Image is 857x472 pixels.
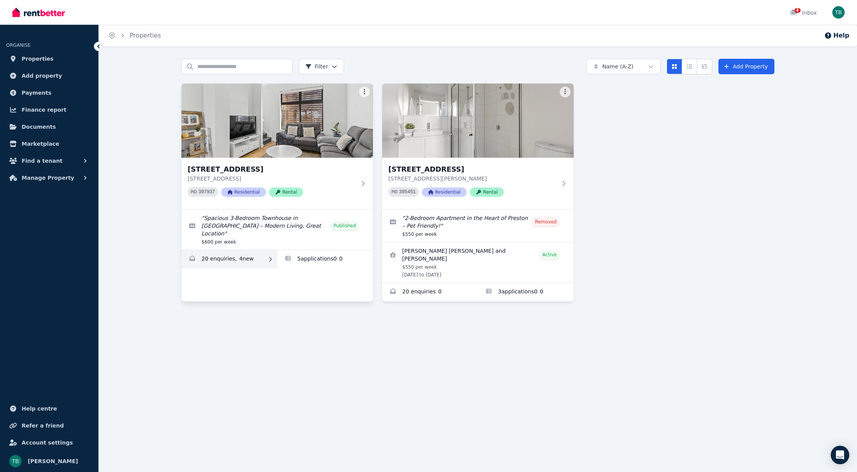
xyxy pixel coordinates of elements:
[22,139,59,148] span: Marketplace
[399,189,416,195] code: 395451
[391,190,398,194] small: PID
[181,83,373,209] a: 2/66 Conington Cres, Morphett Vale[STREET_ADDRESS][STREET_ADDRESS]PID 397937ResidentialRental
[586,59,661,74] button: Name (A-Z)
[9,455,22,467] img: Tillyck Bevins
[22,71,62,80] span: Add property
[181,83,373,158] img: 2/66 Conington Cres, Morphett Vale
[269,187,303,197] span: Rental
[22,122,56,131] span: Documents
[22,54,54,63] span: Properties
[181,250,277,269] a: Enquiries for 2/66 Conington Cres, Morphett Vale
[12,7,65,18] img: RentBetter
[6,68,92,83] a: Add property
[790,9,817,17] div: Inbox
[6,401,92,416] a: Help centre
[478,283,574,302] a: Applications for 13/450 Bell St, Preston
[181,210,373,250] a: Edit listing: Spacious 3-Bedroom Townhouse in Morphett Vale – Modern Living, Great Location
[6,119,92,135] a: Documents
[667,59,712,74] div: View options
[99,25,170,46] nav: Breadcrumb
[299,59,344,74] button: Filter
[22,173,74,182] span: Manage Property
[28,457,78,466] span: [PERSON_NAME]
[359,87,370,97] button: More options
[22,88,51,97] span: Payments
[697,59,712,74] button: Expanded list view
[6,153,92,169] button: Find a tenant
[188,175,356,182] p: [STREET_ADDRESS]
[191,190,197,194] small: PID
[22,105,66,114] span: Finance report
[221,187,266,197] span: Residential
[667,59,682,74] button: Card view
[6,51,92,66] a: Properties
[718,59,774,74] a: Add Property
[831,446,849,464] div: Open Intercom Messenger
[305,63,328,70] span: Filter
[130,32,161,39] a: Properties
[6,102,92,118] a: Finance report
[794,8,801,13] span: 4
[382,210,574,242] a: Edit listing: 2-Bedroom Apartment in the Heart of Preston – Pet Friendly!
[388,175,557,182] p: [STREET_ADDRESS][PERSON_NAME]
[6,418,92,433] a: Refer a friend
[560,87,571,97] button: More options
[188,164,356,175] h3: [STREET_ADDRESS]
[832,6,845,19] img: Tillyck Bevins
[602,63,633,70] span: Name (A-Z)
[6,170,92,186] button: Manage Property
[382,242,574,283] a: View details for Atul Gaha Magar and Rashmi Chhetri
[682,59,697,74] button: Compact list view
[198,189,215,195] code: 397937
[382,283,478,302] a: Enquiries for 13/450 Bell St, Preston
[277,250,373,269] a: Applications for 2/66 Conington Cres, Morphett Vale
[22,156,63,165] span: Find a tenant
[382,83,574,158] img: 13/450 Bell St, Preston
[382,83,574,209] a: 13/450 Bell St, Preston[STREET_ADDRESS][STREET_ADDRESS][PERSON_NAME]PID 395451ResidentialRental
[22,421,64,430] span: Refer a friend
[824,31,849,40] button: Help
[6,43,30,48] span: ORGANISE
[6,435,92,450] a: Account settings
[22,404,57,413] span: Help centre
[22,438,73,447] span: Account settings
[422,187,467,197] span: Residential
[6,136,92,152] a: Marketplace
[6,85,92,101] a: Payments
[470,187,504,197] span: Rental
[388,164,557,175] h3: [STREET_ADDRESS]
